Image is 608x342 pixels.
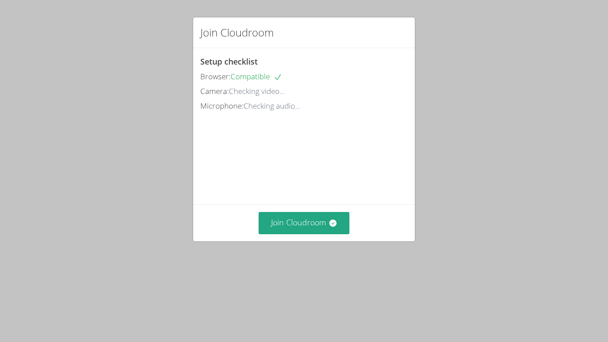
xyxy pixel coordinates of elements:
span: Camera: [200,86,229,96]
span: Browser: [200,71,231,81]
h2: Join Cloudroom [200,24,274,41]
span: Setup checklist [200,56,258,67]
span: Checking video... [229,86,285,96]
button: Join Cloudroom [259,212,350,234]
span: Microphone: [200,101,243,111]
span: Checking audio... [243,101,300,111]
span: Compatible [231,71,282,81]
